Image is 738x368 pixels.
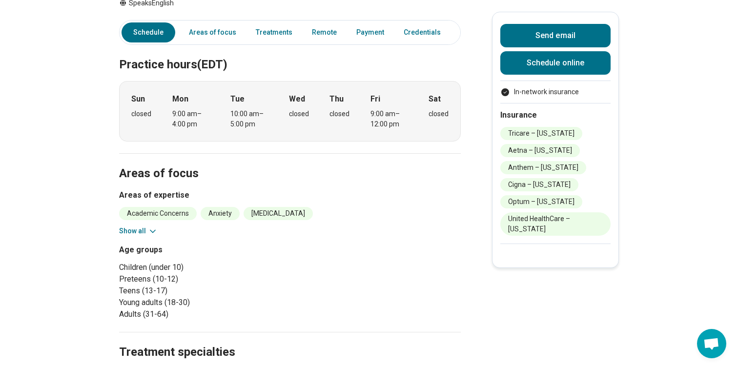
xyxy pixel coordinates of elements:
[398,22,447,42] a: Credentials
[500,212,611,236] li: United HealthCare – [US_STATE]
[119,81,461,142] div: When does the program meet?
[119,142,461,182] h2: Areas of focus
[454,22,490,42] a: Other
[306,22,343,42] a: Remote
[119,244,286,256] h3: Age groups
[697,329,726,358] div: Open chat
[119,297,286,308] li: Young adults (18-30)
[500,24,611,47] button: Send email
[131,93,145,105] strong: Sun
[500,195,582,208] li: Optum – [US_STATE]
[131,109,151,119] div: closed
[183,22,242,42] a: Areas of focus
[350,22,390,42] a: Payment
[119,226,158,236] button: Show all
[230,93,245,105] strong: Tue
[429,93,441,105] strong: Sat
[119,262,286,273] li: Children (under 10)
[500,161,586,174] li: Anthem – [US_STATE]
[370,93,380,105] strong: Fri
[500,109,611,121] h2: Insurance
[119,189,461,201] h3: Areas of expertise
[119,273,286,285] li: Preteens (10-12)
[119,285,286,297] li: Teens (13-17)
[500,87,611,97] li: In-network insurance
[500,87,611,97] ul: Payment options
[500,144,580,157] li: Aetna – [US_STATE]
[250,22,298,42] a: Treatments
[119,321,461,361] h2: Treatment specialties
[500,178,578,191] li: Cigna – [US_STATE]
[289,109,309,119] div: closed
[244,207,313,220] li: [MEDICAL_DATA]
[122,22,175,42] a: Schedule
[172,93,188,105] strong: Mon
[119,308,286,320] li: Adults (31-64)
[119,33,461,73] h2: Practice hours (EDT)
[329,109,349,119] div: closed
[500,51,611,75] a: Schedule online
[172,109,210,129] div: 9:00 am – 4:00 pm
[500,127,582,140] li: Tricare – [US_STATE]
[370,109,408,129] div: 9:00 am – 12:00 pm
[329,93,344,105] strong: Thu
[201,207,240,220] li: Anxiety
[429,109,449,119] div: closed
[119,207,197,220] li: Academic Concerns
[289,93,305,105] strong: Wed
[230,109,268,129] div: 10:00 am – 5:00 pm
